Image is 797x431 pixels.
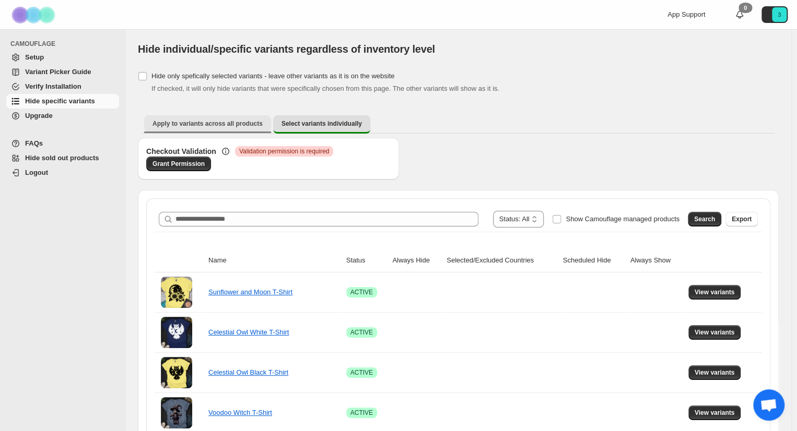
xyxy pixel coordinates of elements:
th: Status [343,249,390,272]
span: ACTIVE [350,328,373,337]
span: Verify Installation [25,82,81,90]
a: Grant Permission [146,157,211,171]
span: FAQs [25,139,43,147]
a: Variant Picker Guide [6,65,119,79]
img: Camouflage [8,1,61,29]
button: Select variants individually [273,115,370,134]
span: Validation permission is required [239,147,330,155]
a: FAQs [6,136,119,151]
span: Variant Picker Guide [25,68,91,76]
span: Hide only spefically selected variants - leave other variants as it is on the website [151,72,394,80]
a: 0 [734,9,745,20]
th: Scheduled Hide [560,249,627,272]
span: Export [732,215,752,223]
a: Hide specific variants [6,94,119,109]
button: View variants [688,325,741,340]
button: Search [688,212,721,226]
span: Avatar with initials 3 [772,7,787,22]
img: Sunflower and Moon T-Shirt [161,277,192,308]
span: Hide sold out products [25,154,99,162]
a: Celestial Owl White T-Shirt [208,328,289,336]
span: Logout [25,169,48,176]
span: Show Camouflage managed products [566,215,679,223]
span: Upgrade [25,112,53,119]
div: 0 [739,3,752,13]
a: Sunflower and Moon T-Shirt [208,288,292,296]
th: Name [205,249,343,272]
div: Open chat [753,389,784,421]
th: Selected/Excluded Countries [443,249,559,272]
span: Search [694,215,715,223]
text: 3 [778,11,781,18]
button: Export [725,212,758,226]
span: If checked, it will only hide variants that were specifically chosen from this page. The other va... [151,85,499,92]
button: View variants [688,365,741,380]
th: Always Hide [389,249,443,272]
span: Apply to variants across all products [153,119,263,128]
span: Setup [25,53,44,61]
span: App Support [667,10,705,18]
span: Grant Permission [153,160,205,168]
span: ACTIVE [350,288,373,296]
a: Celestial Owl Black T-Shirt [208,368,288,376]
span: View variants [695,409,735,417]
span: Hide individual/specific variants regardless of inventory level [138,43,435,55]
img: Voodoo Witch T-Shirt [161,397,192,428]
a: Upgrade [6,109,119,123]
a: Verify Installation [6,79,119,94]
a: Setup [6,50,119,65]
span: View variants [695,328,735,337]
a: Voodoo Witch T-Shirt [208,409,272,416]
th: Always Show [627,249,685,272]
a: Logout [6,165,119,180]
button: View variants [688,285,741,300]
img: Celestial Owl White T-Shirt [161,317,192,348]
span: CAMOUFLAGE [10,40,120,48]
span: View variants [695,288,735,296]
span: ACTIVE [350,368,373,377]
h3: Checkout Validation [146,146,216,157]
button: Apply to variants across all products [144,115,271,132]
span: View variants [695,368,735,377]
button: View variants [688,405,741,420]
a: Hide sold out products [6,151,119,165]
span: ACTIVE [350,409,373,417]
span: Select variants individually [282,119,362,128]
span: Hide specific variants [25,97,95,105]
img: Celestial Owl Black T-Shirt [161,357,192,388]
button: Avatar with initials 3 [761,6,788,23]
